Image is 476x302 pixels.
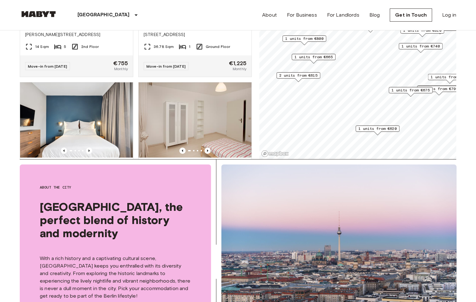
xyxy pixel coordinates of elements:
button: Previous image [204,148,211,154]
a: Get in Touch [390,8,432,22]
span: 1 units from €790 [420,86,458,91]
p: With a rich history and a captivating cultural scene, [GEOGRAPHIC_DATA] keeps you enthralled with... [40,255,191,300]
a: For Business [287,11,317,19]
span: 1 units from €810 [403,28,442,33]
span: 2nd Floor [81,44,99,49]
a: Marketing picture of unit DE-01-146-03MPrevious imagePrevious imagePrivate room[STREET_ADDRESS]10... [138,82,252,216]
span: €755 [113,60,128,66]
div: Map marker [417,86,461,95]
img: Marketing picture of unit DE-01-481-201-01 [20,82,133,158]
span: 1 [189,44,190,49]
button: Previous image [61,148,67,154]
span: 5 [64,44,66,49]
span: [GEOGRAPHIC_DATA], the perfect blend of history and modernity [40,200,191,240]
div: Map marker [400,27,444,37]
a: About [262,11,277,19]
button: Previous image [179,148,186,154]
span: About the city [40,185,191,190]
button: Previous image [86,148,92,154]
p: [GEOGRAPHIC_DATA] [77,11,130,19]
span: 1 units from €620 [358,126,397,132]
div: Map marker [389,87,433,97]
div: Map marker [277,72,320,82]
a: For Landlords [327,11,359,19]
a: Marketing picture of unit DE-01-481-201-01Previous imagePrevious imageStudio[STREET_ADDRESS]29.04... [20,82,133,216]
span: 1 units from €675 [392,87,430,93]
span: 2 units from €615 [279,73,318,78]
span: Ground Floor [206,44,230,49]
span: Monthly [233,66,246,72]
a: Mapbox logo [261,150,289,157]
span: Move-in from [DATE] [146,64,186,69]
span: 1 units from €760 [431,74,469,80]
div: Map marker [399,43,443,53]
span: 1 units from €665 [294,54,333,60]
img: Habyt [20,11,57,17]
span: 1 units from €800 [285,36,324,41]
a: Log in [442,11,456,19]
div: Map marker [292,54,336,64]
span: Move-in from [DATE] [28,64,67,69]
div: Map marker [283,35,326,45]
span: Monthly [114,66,128,72]
div: Map marker [428,74,472,84]
a: Blog [369,11,380,19]
div: Map marker [356,126,399,135]
span: [STREET_ADDRESS] [144,32,246,38]
span: 36.78 Sqm [154,44,174,49]
div: Map marker [349,23,393,33]
span: €1,225 [229,60,246,66]
span: 1 units from €740 [402,44,440,49]
span: [PERSON_NAME][STREET_ADDRESS] [25,32,128,38]
span: 14 Sqm [35,44,49,49]
img: Marketing picture of unit DE-01-146-03M [139,82,251,158]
